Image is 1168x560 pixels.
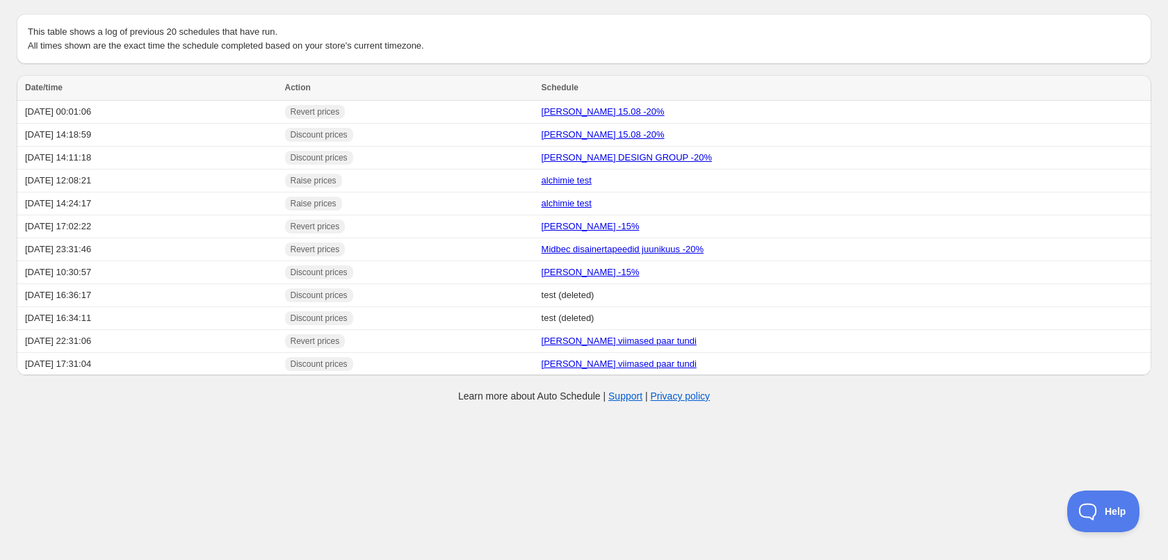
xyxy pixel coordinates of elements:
td: test (deleted) [537,307,1151,330]
span: Discount prices [291,313,348,324]
a: [PERSON_NAME] -15% [542,267,640,277]
p: This table shows a log of previous 20 schedules that have run. [28,25,1140,39]
td: [DATE] 23:31:46 [17,238,281,261]
td: [DATE] 16:36:17 [17,284,281,307]
span: Date/time [25,83,63,92]
a: Support [608,390,642,402]
p: Learn more about Auto Schedule | | [458,389,710,403]
p: All times shown are the exact time the schedule completed based on your store's current timezone. [28,39,1140,53]
a: [PERSON_NAME] DESIGN GROUP -20% [542,152,712,163]
td: [DATE] 14:24:17 [17,192,281,215]
td: [DATE] 17:31:04 [17,353,281,376]
span: Discount prices [291,129,348,140]
a: [PERSON_NAME] -15% [542,221,640,231]
span: Discount prices [291,359,348,370]
td: [DATE] 10:30:57 [17,261,281,284]
span: Schedule [542,83,578,92]
td: [DATE] 22:31:06 [17,330,281,353]
td: [DATE] 00:01:06 [17,101,281,124]
a: [PERSON_NAME] 15.08 -20% [542,129,665,140]
a: [PERSON_NAME] 15.08 -20% [542,106,665,117]
td: test (deleted) [537,284,1151,307]
span: Raise prices [291,175,336,186]
a: [PERSON_NAME] viimased paar tundi [542,336,697,346]
a: Privacy policy [651,390,711,402]
td: [DATE] 17:02:22 [17,215,281,238]
span: Revert prices [291,336,340,347]
td: [DATE] 14:18:59 [17,124,281,147]
td: [DATE] 14:11:18 [17,147,281,170]
td: [DATE] 16:34:11 [17,307,281,330]
span: Discount prices [291,290,348,301]
a: [PERSON_NAME] viimased paar tundi [542,359,697,369]
a: Midbec disainertapeedid juunikuus -20% [542,244,704,254]
span: Revert prices [291,106,340,117]
span: Revert prices [291,244,340,255]
span: Raise prices [291,198,336,209]
span: Discount prices [291,152,348,163]
a: alchimie test [542,198,592,208]
iframe: Toggle Customer Support [1067,491,1140,532]
span: Revert prices [291,221,340,232]
a: alchimie test [542,175,592,186]
td: [DATE] 12:08:21 [17,170,281,192]
span: Discount prices [291,267,348,278]
span: Action [285,83,311,92]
